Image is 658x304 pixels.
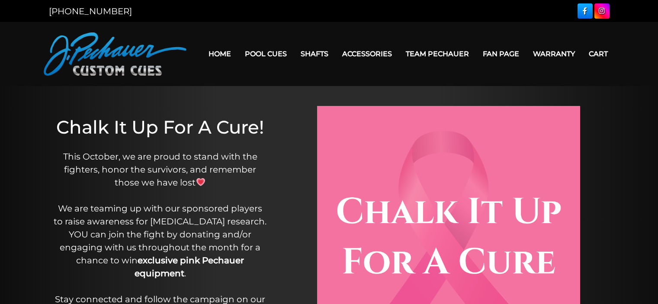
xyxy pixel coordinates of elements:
[202,43,238,65] a: Home
[135,255,244,278] strong: exclusive pink Pechauer equipment
[476,43,526,65] a: Fan Page
[582,43,615,65] a: Cart
[54,116,266,138] h1: Chalk It Up For A Cure!
[526,43,582,65] a: Warranty
[196,178,205,186] img: 💗
[399,43,476,65] a: Team Pechauer
[238,43,294,65] a: Pool Cues
[294,43,335,65] a: Shafts
[44,32,186,76] img: Pechauer Custom Cues
[335,43,399,65] a: Accessories
[49,6,132,16] a: [PHONE_NUMBER]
